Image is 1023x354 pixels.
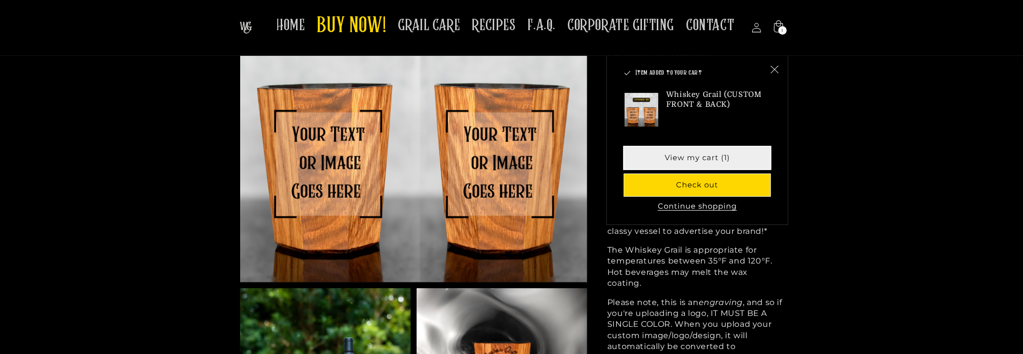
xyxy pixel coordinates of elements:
[655,202,740,212] button: Continue shopping
[624,175,770,197] button: Check out
[392,10,466,41] a: GRAIL CARE
[764,59,785,81] button: Close
[240,22,252,34] img: The Whiskey Grail
[699,297,743,307] em: engraving
[472,16,515,35] span: RECIPES
[680,10,740,41] a: CONTACT
[466,10,521,41] a: RECIPES
[561,10,680,41] a: CORPORATE GIFTING
[606,56,788,225] div: Item added to your cart
[527,16,555,35] span: F.A.Q.
[270,10,311,41] a: HOME
[607,245,772,287] span: The Whiskey Grail is appropriate for temperatures between 35°F and 120°F. Hot beverages may melt ...
[276,16,305,35] span: HOME
[666,90,770,110] h3: Whiskey Grail (CUSTOM FRONT & BACK)
[521,10,561,41] a: F.A.Q.
[317,13,386,40] span: BUY NOW!
[782,26,784,35] span: 1
[624,69,764,79] h2: Item added to your cart
[686,16,734,35] span: CONTACT
[398,16,460,35] span: GRAIL CARE
[311,7,392,46] a: BUY NOW!
[567,16,674,35] span: CORPORATE GIFTING
[624,147,770,170] a: View my cart (1)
